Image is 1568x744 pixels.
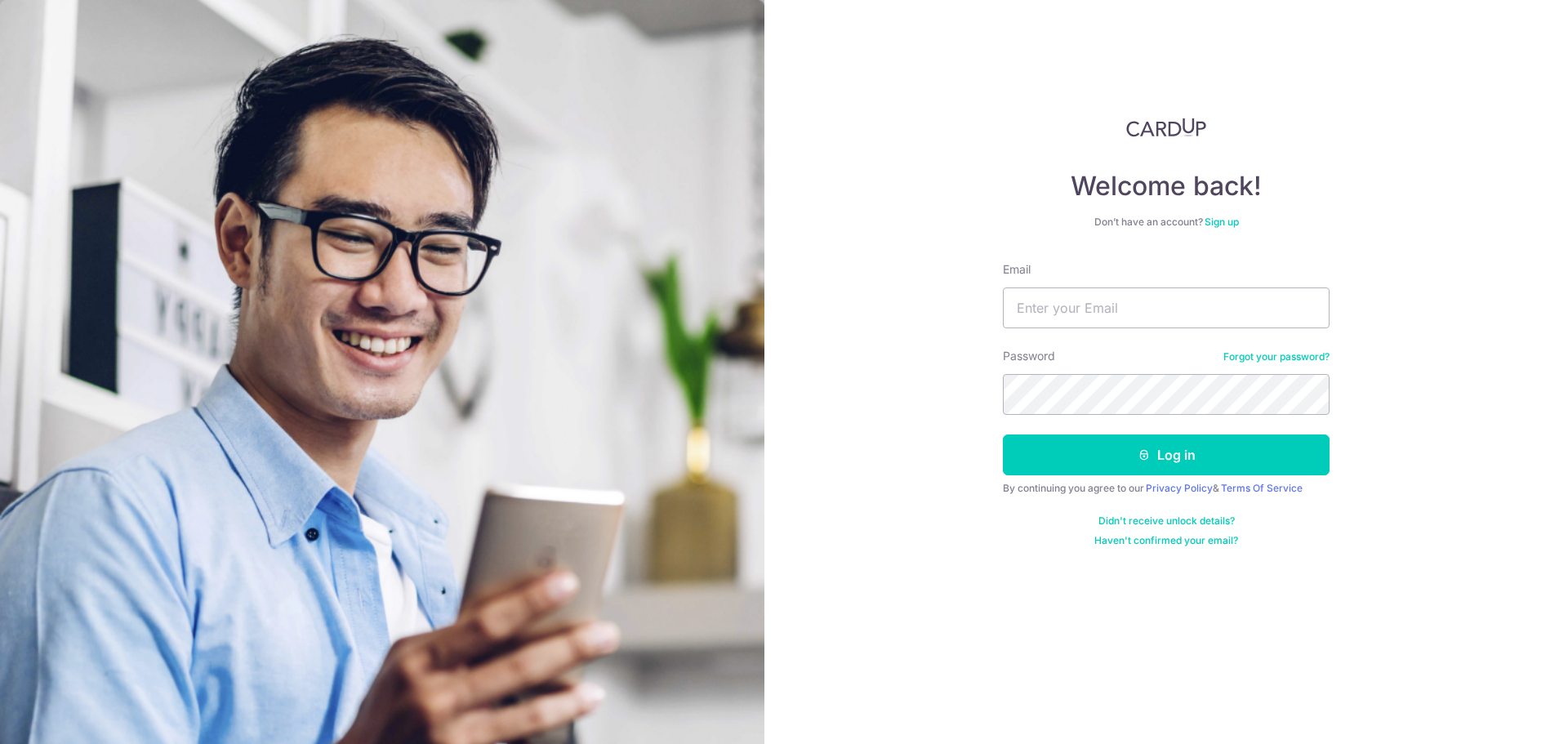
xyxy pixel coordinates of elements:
a: Privacy Policy [1146,482,1213,494]
label: Email [1003,261,1031,278]
button: Log in [1003,434,1330,475]
input: Enter your Email [1003,287,1330,328]
a: Terms Of Service [1221,482,1303,494]
a: Sign up [1205,216,1239,228]
a: Didn't receive unlock details? [1098,515,1235,528]
label: Password [1003,348,1055,364]
div: Don’t have an account? [1003,216,1330,229]
div: By continuing you agree to our & [1003,482,1330,495]
h4: Welcome back! [1003,170,1330,203]
a: Haven't confirmed your email? [1094,534,1238,547]
img: CardUp Logo [1126,118,1206,137]
a: Forgot your password? [1223,350,1330,363]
